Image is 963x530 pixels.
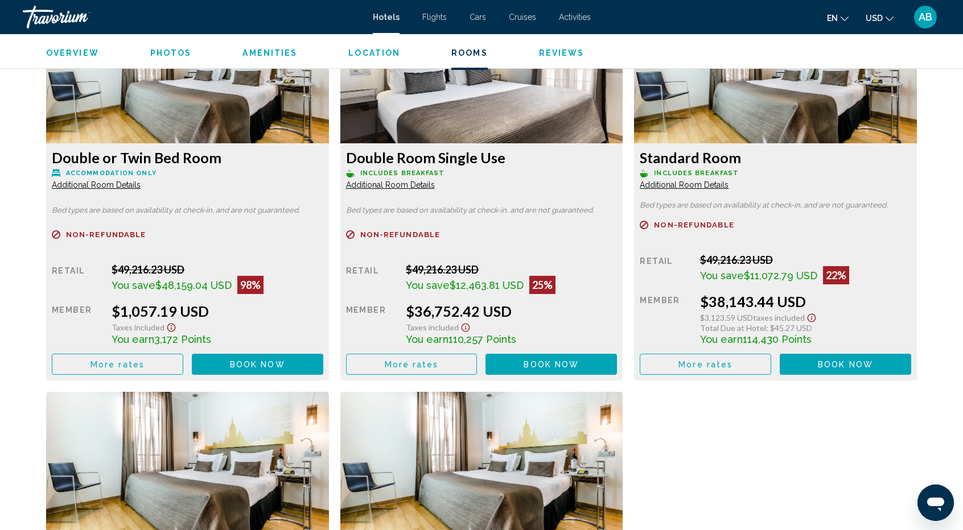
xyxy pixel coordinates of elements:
[700,254,911,266] div: $49,216.23 USD
[66,169,157,177] span: Accommodation Only
[406,279,450,291] span: You save
[700,323,766,333] span: Total Due at Hotel
[700,333,743,345] span: You earn
[90,360,145,369] span: More rates
[509,13,536,22] a: Cruises
[744,270,817,281] span: $11,072.79 USD
[866,14,883,23] span: USD
[654,169,739,177] span: Includes Breakfast
[112,279,155,291] span: You save
[150,48,192,58] button: Photos
[112,333,154,345] span: You earn
[827,14,838,23] span: en
[459,320,472,333] button: Show Taxes and Fees disclaimer
[451,48,488,58] button: Rooms
[700,293,911,310] div: $38,143.44 USD
[46,48,99,57] span: Overview
[46,48,99,58] button: Overview
[348,48,400,58] button: Location
[155,279,232,291] span: $48,159.04 USD
[753,313,805,322] span: Taxes included
[346,303,397,345] div: Member
[112,322,164,332] span: Taxes included
[524,360,579,369] span: Book now
[112,303,323,320] div: $1,057.19 USD
[360,169,445,177] span: Includes Breakfast
[805,310,818,323] button: Show Taxes and Fees disclaimer
[450,279,524,291] span: $12,463.81 USD
[52,303,103,345] div: Member
[780,354,911,375] button: Book now
[406,333,448,345] span: You earn
[373,13,400,22] a: Hotels
[23,6,361,28] a: Travorium
[640,354,771,375] button: More rates
[406,263,617,276] div: $49,216.23 USD
[52,206,323,214] p: Bed types are based on availability at check-in, and are not guaranteed.
[230,360,285,369] span: Book now
[700,313,753,322] span: $3,123.59 USD
[242,48,297,58] button: Amenities
[66,231,146,238] span: Non-refundable
[52,149,323,166] h3: Double or Twin Bed Room
[559,13,591,22] a: Activities
[164,320,178,333] button: Show Taxes and Fees disclaimer
[385,360,439,369] span: More rates
[52,263,103,294] div: Retail
[640,149,911,166] h3: Standard Room
[346,354,478,375] button: More rates
[346,180,435,189] span: Additional Room Details
[346,149,618,166] h3: Double Room Single Use
[634,1,917,143] img: 51c2bcbf-f646-468a-bafb-a7f0eb9b60a5.jpeg
[919,11,932,23] span: AB
[823,266,849,284] div: 22%
[242,48,297,57] span: Amenities
[640,254,691,284] div: Retail
[866,10,894,26] button: Change currency
[346,263,397,294] div: Retail
[237,276,264,294] div: 98%
[406,322,459,332] span: Taxes included
[485,354,617,375] button: Book now
[346,206,618,214] p: Bed types are based on availability at check-in, and are not guaranteed.
[539,48,585,57] span: Reviews
[818,360,873,369] span: Book now
[827,10,849,26] button: Change language
[150,48,192,57] span: Photos
[640,201,911,209] p: Bed types are based on availability at check-in, and are not guaranteed.
[46,1,329,143] img: 51c2bcbf-f646-468a-bafb-a7f0eb9b60a5.jpeg
[700,323,911,333] div: : $45.27 USD
[112,263,323,276] div: $49,216.23 USD
[640,180,729,189] span: Additional Room Details
[917,485,954,521] iframe: Button to launch messaging window
[678,360,732,369] span: More rates
[539,48,585,58] button: Reviews
[422,13,447,22] a: Flights
[640,293,691,345] div: Member
[348,48,400,57] span: Location
[52,180,141,189] span: Additional Room Details
[470,13,486,22] a: Cars
[911,5,940,29] button: User Menu
[743,333,812,345] span: 114,430 Points
[448,333,516,345] span: 110,257 Points
[360,231,440,238] span: Non-refundable
[700,270,744,281] span: You save
[654,221,734,229] span: Non-refundable
[154,333,211,345] span: 3,172 Points
[52,354,183,375] button: More rates
[340,1,623,143] img: 27a5bb96-df6e-4d65-bcb5-9ba98c118ef3.jpeg
[451,48,488,57] span: Rooms
[406,303,617,320] div: $36,752.42 USD
[192,354,323,375] button: Book now
[529,276,555,294] div: 25%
